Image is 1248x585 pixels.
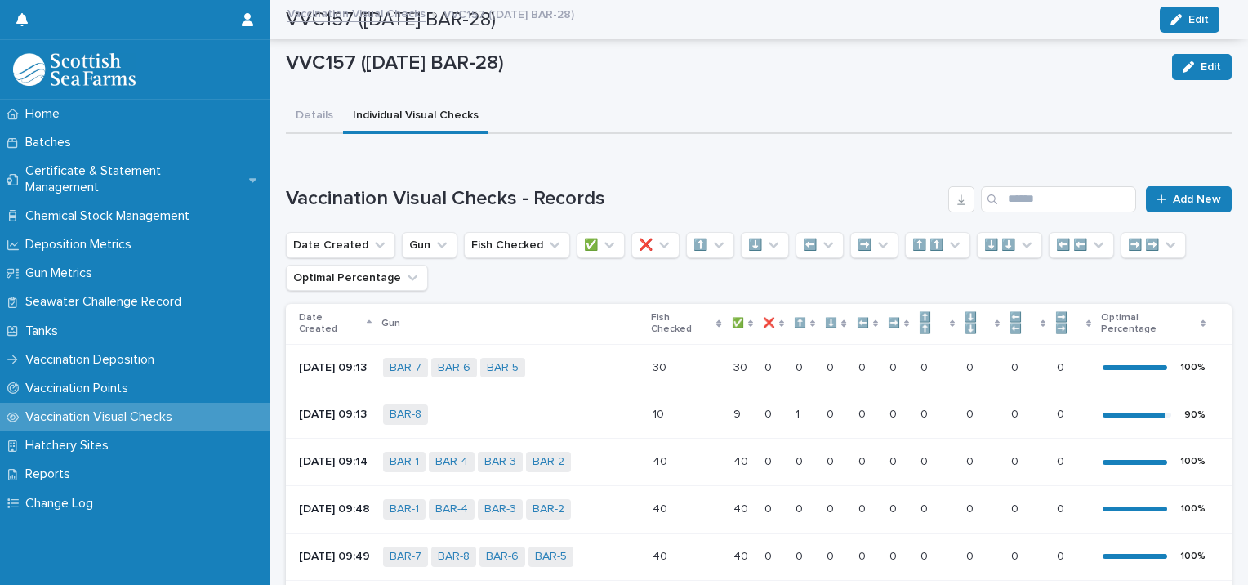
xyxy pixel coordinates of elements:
p: Hatchery Sites [19,438,122,453]
a: BAR-3 [484,455,516,469]
a: BAR-5 [535,550,567,564]
tr: [DATE] 09:13BAR-7 BAR-6 BAR-5 3030 3030 00 00 00 00 00 00 00 00 00 100% [286,344,1232,391]
a: Add New [1146,186,1232,212]
p: 0 [889,358,900,375]
div: 90 % [1184,409,1206,421]
a: BAR-4 [435,502,468,516]
p: 0 [827,452,837,469]
p: 0 [889,452,900,469]
p: 0 [764,547,775,564]
tr: [DATE] 09:48BAR-1 BAR-4 BAR-3 BAR-2 4040 4040 00 00 00 00 00 00 00 00 00 100% [286,485,1232,533]
p: 0 [796,499,806,516]
p: 30 [653,358,670,375]
p: 40 [733,547,751,564]
div: 100 % [1180,503,1206,515]
p: 0 [966,358,977,375]
p: 40 [653,452,671,469]
button: Date Created [286,232,395,258]
tr: [DATE] 09:49BAR-7 BAR-8 BAR-6 BAR-5 4040 4040 00 00 00 00 00 00 00 00 00 100% [286,533,1232,580]
p: Home [19,106,73,122]
tr: [DATE] 09:13BAR-8 1010 99 00 11 00 00 00 00 00 00 00 90% [286,391,1232,439]
a: BAR-6 [486,550,519,564]
button: ⬆️ [686,232,734,258]
a: BAR-7 [390,550,421,564]
p: 30 [733,358,751,375]
p: [DATE] 09:49 [299,550,370,564]
a: BAR-8 [390,408,421,422]
div: 100 % [1180,551,1206,562]
p: 0 [1057,452,1067,469]
p: 0 [1057,404,1067,422]
p: 0 [796,358,806,375]
button: Details [286,100,343,134]
p: [DATE] 09:14 [299,455,370,469]
p: [DATE] 09:48 [299,502,370,516]
img: uOABhIYSsOPhGJQdTwEw [13,53,136,86]
p: 0 [920,404,931,422]
p: 0 [764,499,775,516]
p: ⬆️ [794,315,806,333]
h1: Vaccination Visual Checks - Records [286,187,942,211]
p: 0 [858,499,869,516]
p: 0 [1011,358,1022,375]
p: ➡️ ➡️ [1055,309,1081,339]
p: Vaccination Points [19,381,141,396]
p: ⬅️ ⬅️ [1010,309,1036,339]
p: 0 [764,358,775,375]
p: 0 [920,547,931,564]
p: Change Log [19,496,106,511]
p: 0 [966,499,977,516]
div: 100 % [1180,456,1206,467]
p: Optimal Percentage [1101,309,1197,339]
a: Vaccination Visual Checks [287,3,426,22]
button: ❌ [631,232,680,258]
button: Fish Checked [464,232,570,258]
button: ✅ [577,232,625,258]
a: BAR-7 [390,361,421,375]
p: Vaccination Deposition [19,352,167,368]
p: 0 [920,358,931,375]
p: 1 [796,404,803,422]
p: 0 [1057,499,1067,516]
p: Certificate & Statement Management [19,163,249,194]
div: 100 % [1180,362,1206,373]
p: ⬆️ ⬆️ [919,309,945,339]
p: 0 [858,452,869,469]
p: 10 [653,404,667,422]
p: 0 [1057,358,1067,375]
a: BAR-8 [438,550,470,564]
button: ⬇️ ⬇️ [977,232,1042,258]
p: Tanks [19,324,71,339]
p: 0 [920,499,931,516]
a: BAR-3 [484,502,516,516]
p: 40 [733,452,751,469]
a: BAR-4 [435,455,468,469]
tr: [DATE] 09:14BAR-1 BAR-4 BAR-3 BAR-2 4040 4040 00 00 00 00 00 00 00 00 00 100% [286,439,1232,486]
p: 0 [796,547,806,564]
p: Chemical Stock Management [19,208,203,224]
input: Search [981,186,1136,212]
a: BAR-2 [533,455,564,469]
p: ➡️ [888,315,900,333]
p: 0 [764,404,775,422]
button: ⬇️ [741,232,789,258]
a: BAR-5 [487,361,519,375]
p: 0 [827,547,837,564]
p: 0 [858,404,869,422]
a: BAR-2 [533,502,564,516]
p: 0 [1011,452,1022,469]
button: ⬆️ ⬆️ [905,232,970,258]
a: BAR-1 [390,455,419,469]
p: Gun [381,315,400,333]
p: Date Created [299,309,363,339]
p: 0 [1011,404,1022,422]
span: Edit [1201,61,1221,73]
p: 0 [1011,499,1022,516]
p: Deposition Metrics [19,237,145,252]
p: 0 [889,404,900,422]
p: 0 [858,547,869,564]
button: ➡️ ➡️ [1121,232,1186,258]
button: ⬅️ ⬅️ [1049,232,1114,258]
button: Edit [1172,54,1232,80]
p: VVC157 ([DATE] BAR-28) [443,4,574,22]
